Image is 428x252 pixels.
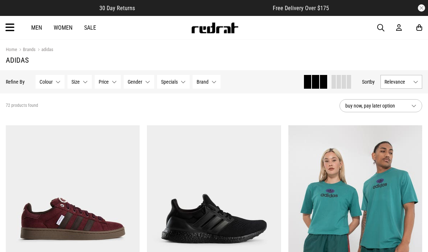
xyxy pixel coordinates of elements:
[273,5,329,12] span: Free Delivery Over $175
[339,99,422,112] button: buy now, pay later option
[149,4,258,12] iframe: Customer reviews powered by Trustpilot
[54,24,73,31] a: Women
[193,75,221,89] button: Brand
[17,47,36,54] a: Brands
[36,47,53,54] a: adidas
[31,24,42,31] a: Men
[197,79,209,85] span: Brand
[71,79,80,85] span: Size
[6,103,38,109] span: 72 products found
[128,79,142,85] span: Gender
[362,77,375,86] button: Sortby
[6,47,17,52] a: Home
[99,79,109,85] span: Price
[345,101,406,110] span: buy now, pay later option
[380,75,422,89] button: Relevance
[161,79,178,85] span: Specials
[95,75,121,89] button: Price
[99,5,135,12] span: 30 Day Returns
[157,75,190,89] button: Specials
[67,75,92,89] button: Size
[124,75,154,89] button: Gender
[6,56,422,64] h1: adidas
[84,24,96,31] a: Sale
[384,79,410,85] span: Relevance
[191,22,239,33] img: Redrat logo
[40,79,53,85] span: Colour
[370,79,375,85] span: by
[36,75,65,89] button: Colour
[6,79,25,85] p: Refine By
